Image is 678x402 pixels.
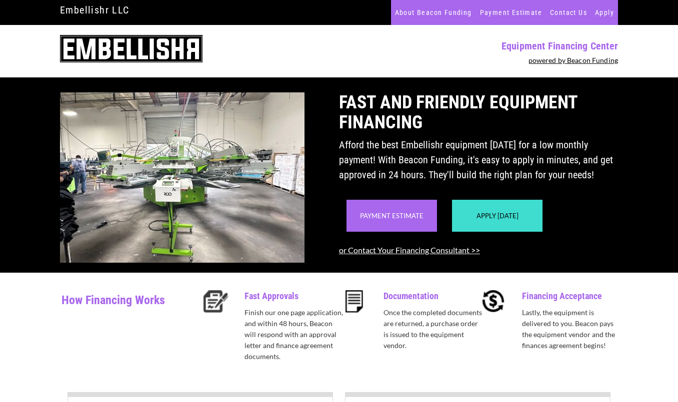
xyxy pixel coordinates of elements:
p: Equipment Financing Center [345,40,618,52]
p: Once the completed documents are returned, a purchase order is issued to the equipment vendor. [383,307,484,351]
p: How Financing Works [61,290,200,323]
a: Apply [DATE] [476,212,518,220]
img: embellishr-machine-2.jpg [60,92,304,263]
p: Fast Approvals [244,290,345,302]
img: approval-icon.PNG [203,290,228,313]
img: accept-icon.PNG [482,290,504,313]
img: docs-icon.PNG [345,290,363,313]
p: Fast and Friendly Equipment Financing [339,92,618,132]
p: Finish our one page application, and within 48 hours, Beacon will respond with an approval letter... [244,307,345,362]
a: Embellishr LLC [60,1,129,18]
img: embellisher-logo.png [60,35,202,62]
p: Afford the best Embellishr equipment [DATE] for a low monthly payment! With Beacon Funding, it's ... [339,137,618,182]
p: Documentation [383,290,484,302]
a: Payment Estimate [360,212,423,220]
a: or Contact Your Financing Consultant >> [339,245,480,255]
p: Lastly, the equipment is delivered to you. Beacon pays the equipment vendor and the finances agre... [522,307,622,351]
p: Financing Acceptance [522,290,622,302]
a: powered by Beacon Funding [528,56,618,64]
